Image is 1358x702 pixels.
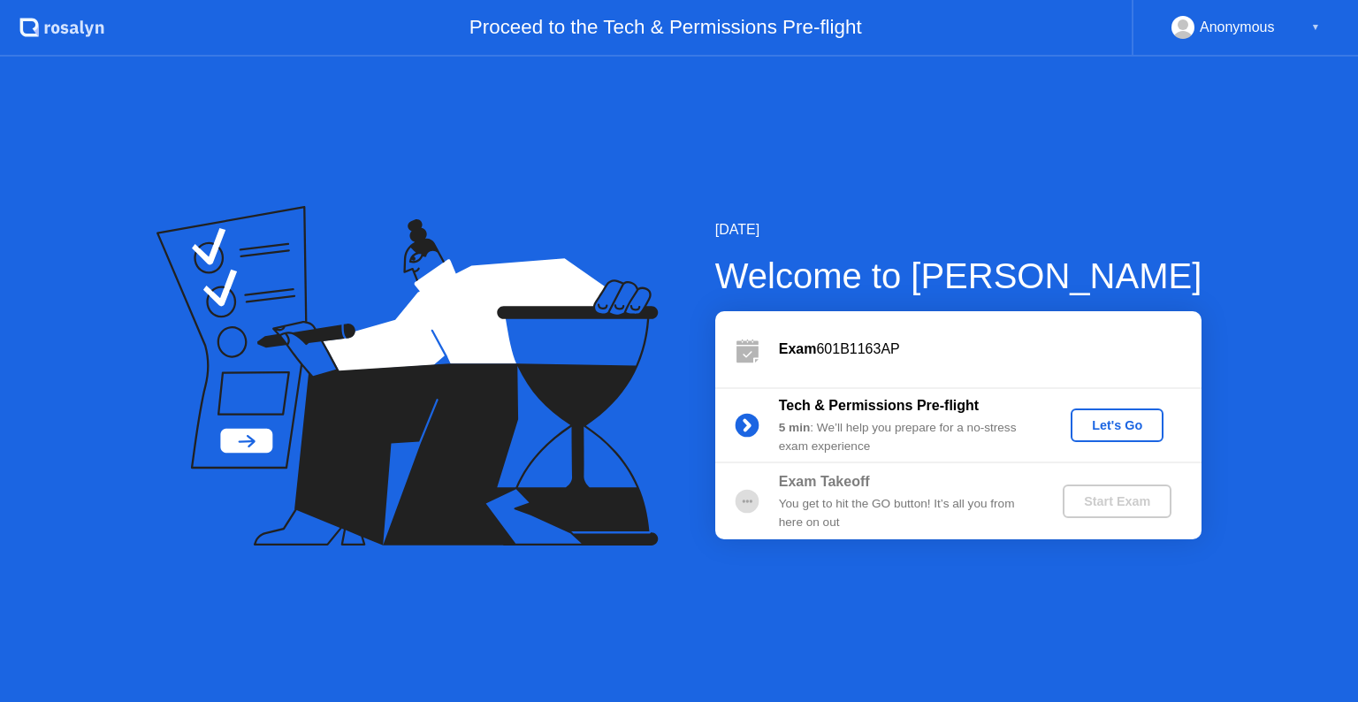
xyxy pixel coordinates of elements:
div: Start Exam [1070,494,1164,508]
div: You get to hit the GO button! It’s all you from here on out [779,495,1034,531]
div: Welcome to [PERSON_NAME] [715,249,1202,302]
b: Exam [779,341,817,356]
div: Anonymous [1200,16,1275,39]
b: Tech & Permissions Pre-flight [779,398,979,413]
button: Let's Go [1071,408,1163,442]
div: Let's Go [1078,418,1156,432]
button: Start Exam [1063,485,1171,518]
div: : We’ll help you prepare for a no-stress exam experience [779,419,1034,455]
div: ▼ [1311,16,1320,39]
div: 601B1163AP [779,339,1202,360]
b: 5 min [779,421,811,434]
b: Exam Takeoff [779,474,870,489]
div: [DATE] [715,219,1202,240]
